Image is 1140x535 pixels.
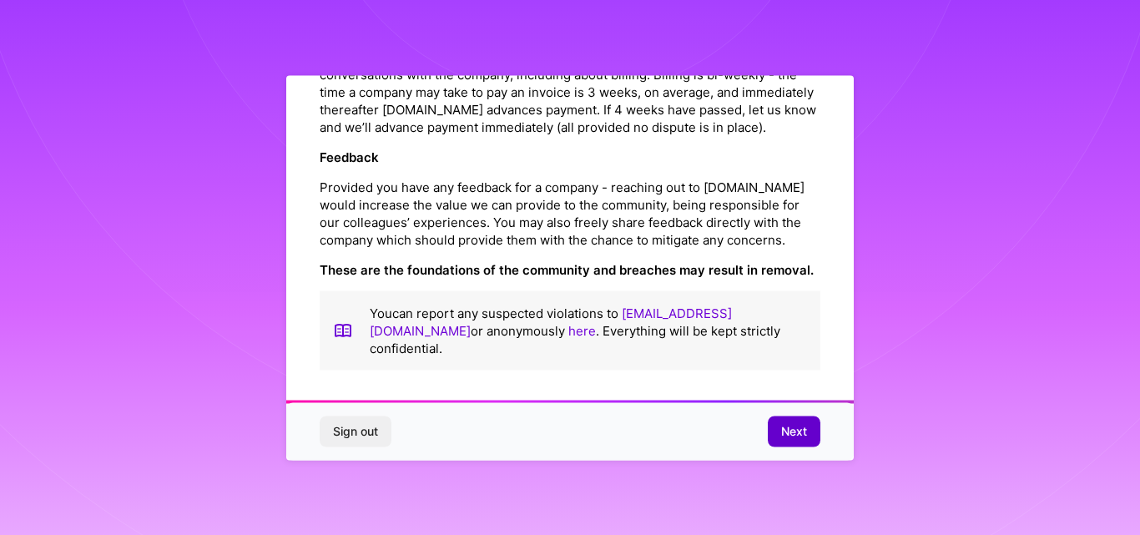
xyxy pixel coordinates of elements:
button: Next [768,416,820,447]
button: Sign out [320,416,391,447]
p: Provided you have any feedback for a company - reaching out to [DOMAIN_NAME] would increase the v... [320,178,820,248]
span: Sign out [333,423,378,440]
p: Once selected for a mission, please be advised [DOMAIN_NAME] can help facilitate conversations wi... [320,48,820,135]
span: Next [781,423,807,440]
p: You can report any suspected violations to or anonymously . Everything will be kept strictly conf... [370,304,807,356]
img: book icon [333,304,353,356]
a: here [568,322,596,338]
a: [EMAIL_ADDRESS][DOMAIN_NAME] [370,305,732,338]
strong: These are the foundations of the community and breaches may result in removal. [320,261,814,277]
strong: Feedback [320,149,379,164]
